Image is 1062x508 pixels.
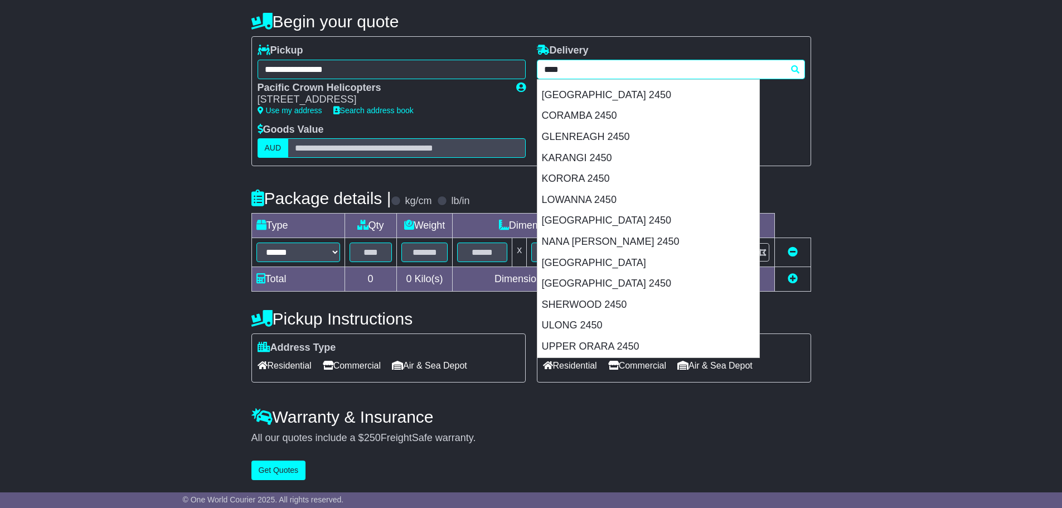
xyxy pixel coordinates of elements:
div: ULONG 2450 [537,315,759,336]
label: AUD [258,138,289,158]
h4: Pickup Instructions [251,309,526,328]
div: NANA [PERSON_NAME] 2450 [537,231,759,253]
div: [GEOGRAPHIC_DATA] 2450 [537,273,759,294]
span: Residential [258,357,312,374]
td: Kilo(s) [396,267,453,292]
a: Use my address [258,106,322,115]
div: UPPER ORARA 2450 [537,336,759,357]
span: Air & Sea Depot [392,357,467,374]
label: Goods Value [258,124,324,136]
div: SHERWOOD 2450 [537,294,759,316]
span: Air & Sea Depot [677,357,753,374]
span: 250 [364,432,381,443]
td: Total [251,267,345,292]
div: [GEOGRAPHIC_DATA] 2450 [537,85,759,106]
td: x [512,238,527,267]
div: [GEOGRAPHIC_DATA] [537,253,759,274]
span: Commercial [608,357,666,374]
h4: Warranty & Insurance [251,408,811,426]
div: CORAMBA 2450 [537,105,759,127]
div: LOWANNA 2450 [537,190,759,211]
label: Pickup [258,45,303,57]
td: Dimensions (L x W x H) [453,214,660,238]
button: Get Quotes [251,461,306,480]
div: Pacific Crown Helicopters [258,82,505,94]
span: 0 [406,273,411,284]
span: Commercial [323,357,381,374]
span: © One World Courier 2025. All rights reserved. [183,495,344,504]
typeahead: Please provide city [537,60,805,79]
label: Delivery [537,45,589,57]
td: Dimensions in Centimetre(s) [453,267,660,292]
a: Remove this item [788,246,798,258]
div: [GEOGRAPHIC_DATA] 2450 [537,210,759,231]
div: All our quotes include a $ FreightSafe warranty. [251,432,811,444]
td: Qty [345,214,396,238]
h4: Begin your quote [251,12,811,31]
td: 0 [345,267,396,292]
span: Residential [543,357,597,374]
div: KORORA 2450 [537,168,759,190]
div: KARANGI 2450 [537,148,759,169]
h4: Package details | [251,189,391,207]
div: GLENREAGH 2450 [537,127,759,148]
label: kg/cm [405,195,431,207]
a: Add new item [788,273,798,284]
label: Address Type [258,342,336,354]
div: [STREET_ADDRESS] [258,94,505,106]
td: Weight [396,214,453,238]
a: Search address book [333,106,414,115]
label: lb/in [451,195,469,207]
td: Type [251,214,345,238]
